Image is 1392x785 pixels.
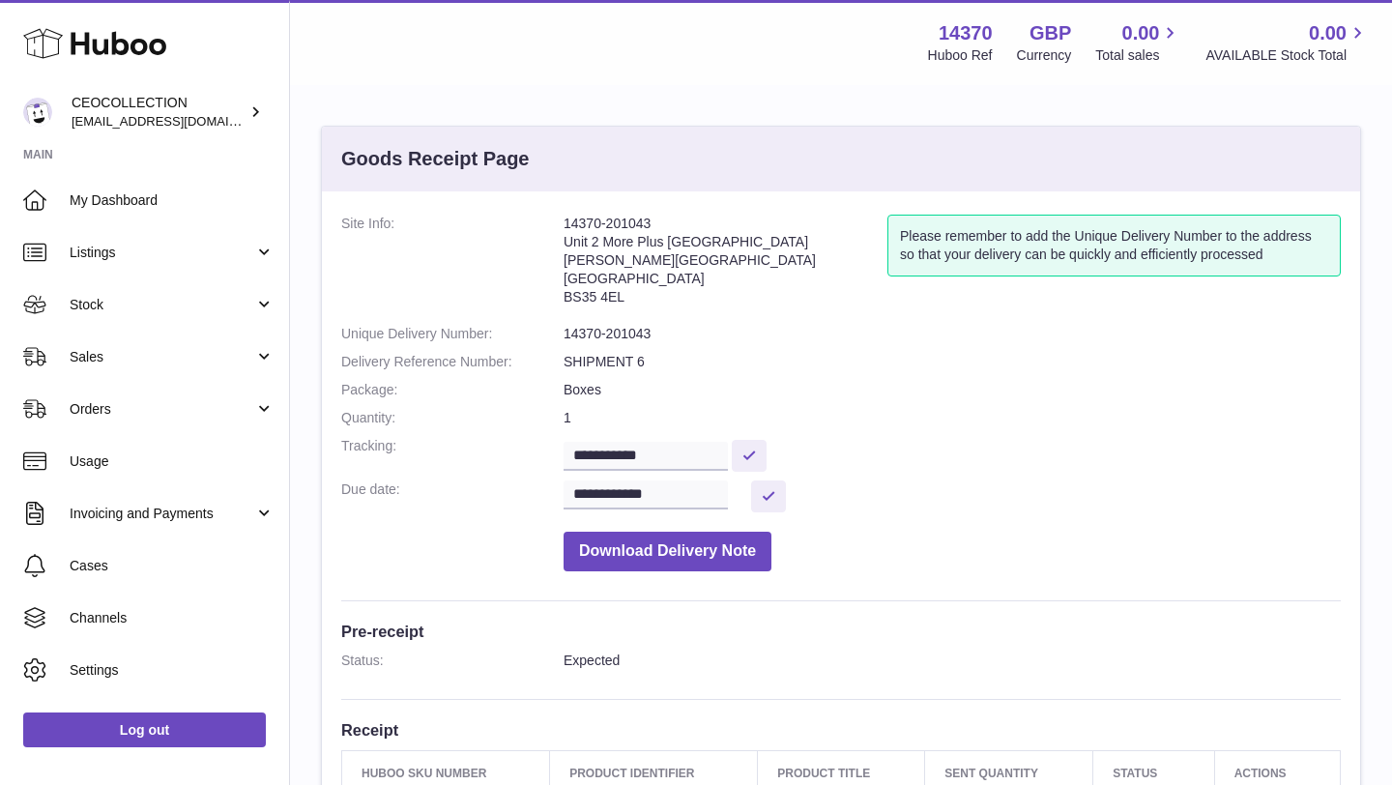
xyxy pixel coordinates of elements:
[939,20,993,46] strong: 14370
[1095,46,1181,65] span: Total sales
[341,480,564,512] dt: Due date:
[70,348,254,366] span: Sales
[1029,20,1071,46] strong: GBP
[70,661,275,680] span: Settings
[72,113,284,129] span: [EMAIL_ADDRESS][DOMAIN_NAME]
[341,621,1341,642] h3: Pre-receipt
[341,719,1341,741] h3: Receipt
[564,353,1341,371] dd: SHIPMENT 6
[70,244,254,262] span: Listings
[564,409,1341,427] dd: 1
[1205,20,1369,65] a: 0.00 AVAILABLE Stock Total
[70,296,254,314] span: Stock
[341,146,530,172] h3: Goods Receipt Page
[341,325,564,343] dt: Unique Delivery Number:
[70,505,254,523] span: Invoicing and Payments
[564,215,887,315] address: 14370-201043 Unit 2 More Plus [GEOGRAPHIC_DATA] [PERSON_NAME][GEOGRAPHIC_DATA] [GEOGRAPHIC_DATA] ...
[887,215,1341,276] div: Please remember to add the Unique Delivery Number to the address so that your delivery can be qui...
[1017,46,1072,65] div: Currency
[1095,20,1181,65] a: 0.00 Total sales
[341,215,564,315] dt: Site Info:
[1205,46,1369,65] span: AVAILABLE Stock Total
[72,94,246,131] div: CEOCOLLECTION
[1309,20,1347,46] span: 0.00
[341,353,564,371] dt: Delivery Reference Number:
[341,437,564,471] dt: Tracking:
[564,532,771,571] button: Download Delivery Note
[23,712,266,747] a: Log out
[70,557,275,575] span: Cases
[70,609,275,627] span: Channels
[70,452,275,471] span: Usage
[564,652,1341,670] dd: Expected
[23,98,52,127] img: jferguson@ceocollection.co.uk
[341,409,564,427] dt: Quantity:
[564,381,1341,399] dd: Boxes
[341,381,564,399] dt: Package:
[70,400,254,419] span: Orders
[564,325,1341,343] dd: 14370-201043
[70,191,275,210] span: My Dashboard
[928,46,993,65] div: Huboo Ref
[1122,20,1160,46] span: 0.00
[341,652,564,670] dt: Status:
